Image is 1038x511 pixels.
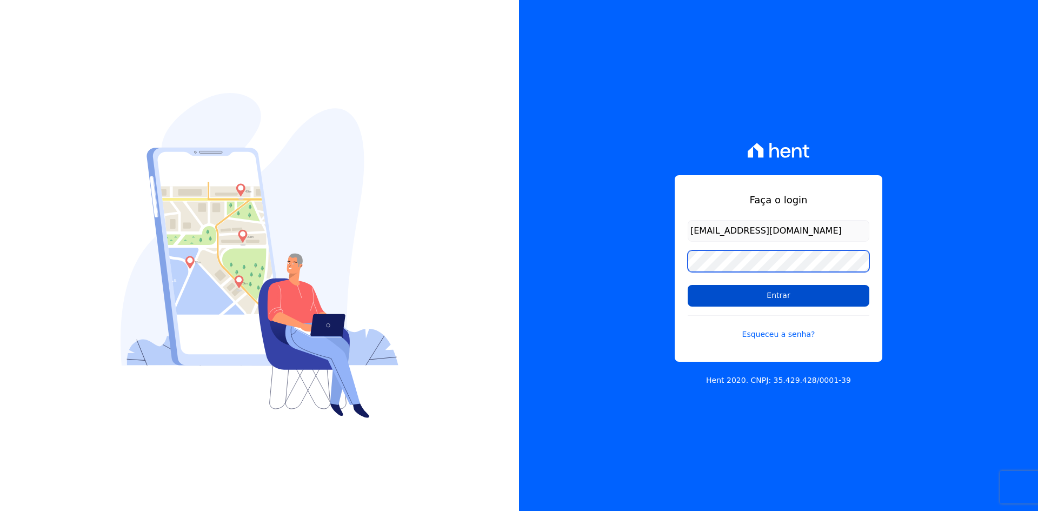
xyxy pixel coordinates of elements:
[688,220,869,242] input: Email
[688,315,869,340] a: Esqueceu a senha?
[706,375,851,386] p: Hent 2020. CNPJ: 35.429.428/0001-39
[688,285,869,307] input: Entrar
[121,93,398,418] img: Login
[688,193,869,207] h1: Faça o login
